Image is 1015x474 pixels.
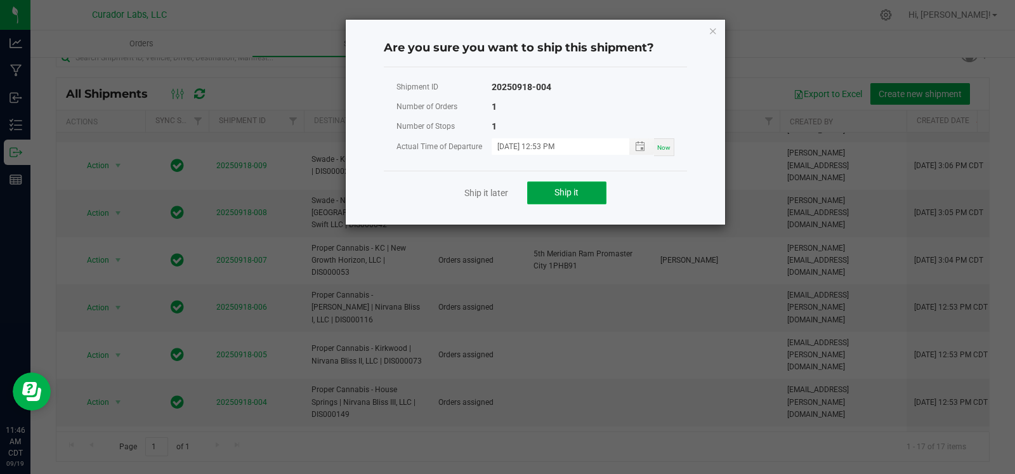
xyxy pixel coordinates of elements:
[554,187,579,197] span: Ship it
[13,372,51,411] iframe: Resource center
[396,119,492,135] div: Number of Stops
[464,187,508,199] a: Ship it later
[396,139,492,155] div: Actual Time of Departure
[384,40,687,56] h4: Are you sure you want to ship this shipment?
[629,138,654,154] span: Toggle popup
[492,79,551,95] div: 20250918-004
[492,119,497,135] div: 1
[492,138,616,154] input: MM/dd/yyyy HH:MM a
[657,144,671,151] span: Now
[396,79,492,95] div: Shipment ID
[492,99,497,115] div: 1
[709,23,717,38] button: Close
[527,181,606,204] button: Ship it
[396,99,492,115] div: Number of Orders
